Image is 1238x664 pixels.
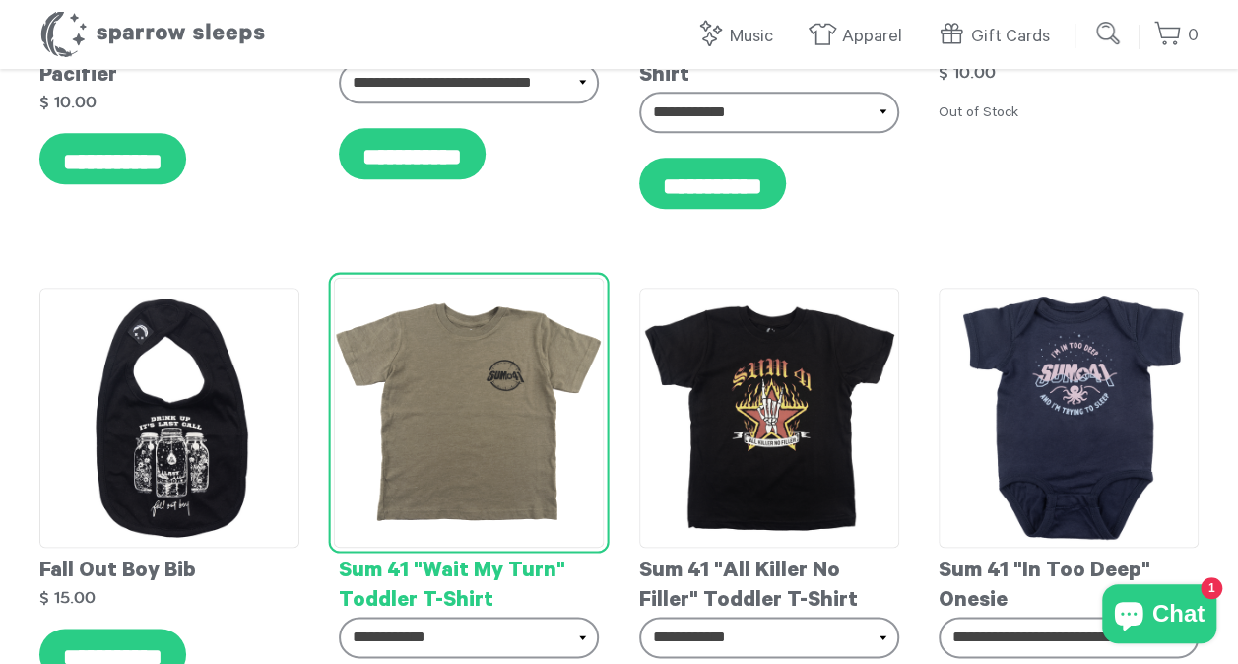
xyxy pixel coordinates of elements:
[808,16,912,58] a: Apparel
[939,288,1199,548] img: Sum41-InTooDeepOnesie_grande.png
[1089,14,1129,53] input: Submit
[334,277,605,548] img: Sum41-WaitMyTurnToddlerT-shirt_Front_grande.png
[339,548,599,617] div: Sum 41 "Wait My Turn" Toddler T-Shirt
[695,16,783,58] a: Music
[39,548,299,587] div: Fall Out Boy Bib
[939,548,1199,617] div: Sum 41 "In Too Deep" Onesie
[39,288,299,548] img: fob-bib_grande.png
[937,16,1060,58] a: Gift Cards
[639,548,899,617] div: Sum 41 "All Killer No Filler" Toddler T-Shirt
[39,589,96,606] strong: $ 15.00
[39,10,266,59] h1: Sparrow Sleeps
[939,103,1199,125] div: Out of Stock
[1153,15,1199,57] a: 0
[39,94,97,110] strong: $ 10.00
[939,64,996,81] strong: $ 10.00
[639,288,899,548] img: Sum41-AllKillerNoFillerToddlerT-shirt_grande.png
[1096,584,1222,648] inbox-online-store-chat: Shopify online store chat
